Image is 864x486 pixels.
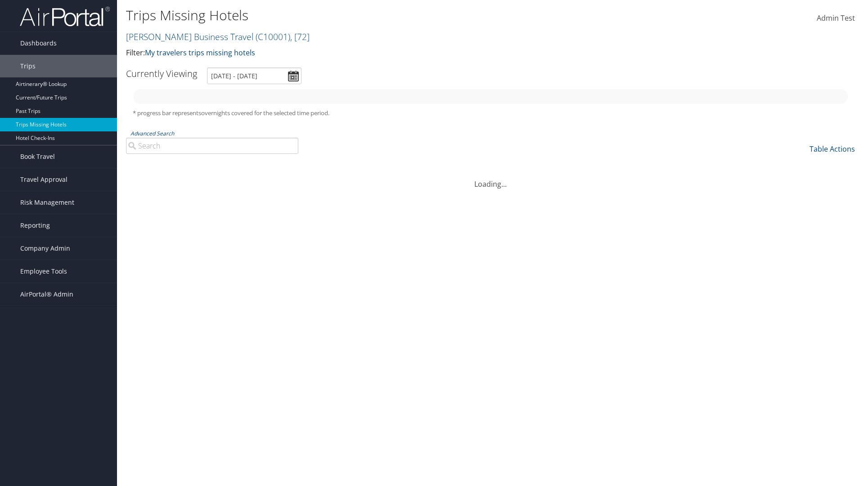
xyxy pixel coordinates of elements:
[126,168,855,189] div: Loading...
[290,31,310,43] span: , [ 72 ]
[20,237,70,260] span: Company Admin
[810,144,855,154] a: Table Actions
[20,260,67,283] span: Employee Tools
[817,4,855,32] a: Admin Test
[20,32,57,54] span: Dashboards
[20,283,73,306] span: AirPortal® Admin
[20,55,36,77] span: Trips
[126,67,197,80] h3: Currently Viewing
[256,31,290,43] span: ( C10001 )
[130,130,174,137] a: Advanced Search
[817,13,855,23] span: Admin Test
[145,48,255,58] a: My travelers trips missing hotels
[20,168,67,191] span: Travel Approval
[20,214,50,237] span: Reporting
[20,145,55,168] span: Book Travel
[20,6,110,27] img: airportal-logo.png
[133,109,848,117] h5: * progress bar represents overnights covered for the selected time period.
[126,47,612,59] p: Filter:
[207,67,301,84] input: [DATE] - [DATE]
[126,138,298,154] input: Advanced Search
[20,191,74,214] span: Risk Management
[126,6,612,25] h1: Trips Missing Hotels
[126,31,310,43] a: [PERSON_NAME] Business Travel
